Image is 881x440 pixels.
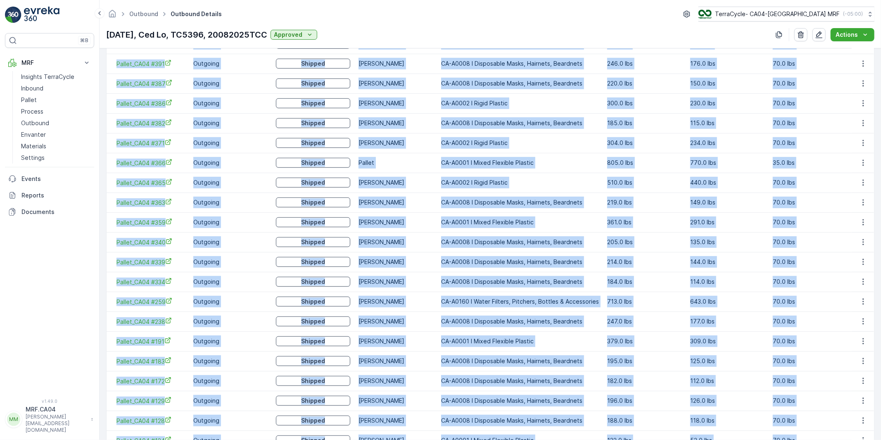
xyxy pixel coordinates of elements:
td: CA-A0008 I Disposable Masks, Hairnets, Beardnets [437,74,603,93]
button: Shipped [276,336,350,346]
td: 247.0 lbs [603,312,686,331]
td: 70.0 lbs [769,54,852,74]
a: Materials [18,140,94,152]
td: 304.0 lbs [603,133,686,153]
td: 70.0 lbs [769,113,852,133]
span: Pallet_CA04 #363 [116,198,185,207]
p: [DATE], Ced Lo, TC5396, 20082025TCC [106,29,267,41]
p: Insights TerraCycle [21,73,74,81]
a: Pallet_CA04 #339 [116,258,185,266]
p: Shipped [301,159,325,167]
td: 291.0 lbs [686,212,769,232]
p: Shipped [301,317,325,326]
span: Pallet_CA04 #183 [116,357,185,366]
td: Outgoing [189,93,272,113]
td: 309.0 lbs [686,331,769,351]
td: CA-A0008 I Disposable Masks, Hairnets, Beardnets [437,272,603,292]
td: 234.0 lbs [686,133,769,153]
td: CA-A0008 I Disposable Masks, Hairnets, Beardnets [437,371,603,391]
td: CA-A0008 I Disposable Masks, Hairnets, Beardnets [437,351,603,371]
p: Shipped [301,397,325,405]
span: Pallet_CA04 #340 [116,238,185,247]
td: CA-A0002 I Rigid Plastic [437,173,603,193]
td: 70.0 lbs [769,292,852,312]
td: [PERSON_NAME] [354,371,437,391]
p: Events [21,175,91,183]
button: TerraCycle- CA04-[GEOGRAPHIC_DATA] MRF(-05:00) [698,7,874,21]
td: CA-A0008 I Disposable Masks, Hairnets, Beardnets [437,312,603,331]
td: 770.0 lbs [686,153,769,173]
a: Pallet_CA04 #391 [116,59,185,68]
a: Pallet_CA04 #365 [116,178,185,187]
p: Shipped [301,416,325,425]
a: Outbound [129,10,158,17]
p: Shipped [301,139,325,147]
td: [PERSON_NAME] [354,312,437,331]
span: Pallet_CA04 #129 [116,397,185,405]
td: 135.0 lbs [686,232,769,252]
td: CA-A0008 I Disposable Masks, Hairnets, Beardnets [437,232,603,252]
td: [PERSON_NAME] [354,173,437,193]
a: Pallet [18,94,94,106]
td: Outgoing [189,232,272,252]
p: Outbound [21,119,49,127]
p: Shipped [301,258,325,266]
span: Pallet_CA04 #366 [116,159,185,167]
td: Outgoing [189,331,272,351]
td: Outgoing [189,153,272,173]
td: Outgoing [189,173,272,193]
span: Pallet_CA04 #382 [116,119,185,128]
td: 70.0 lbs [769,312,852,331]
td: 220.0 lbs [603,74,686,93]
td: 70.0 lbs [769,193,852,212]
p: Shipped [301,297,325,306]
a: Pallet_CA04 #371 [116,139,185,147]
td: [PERSON_NAME] [354,272,437,292]
span: Pallet_CA04 #238 [116,317,185,326]
button: Approved [271,30,317,40]
td: [PERSON_NAME] [354,193,437,212]
td: Pallet [354,153,437,173]
span: Pallet_CA04 #191 [116,337,185,346]
a: Pallet_CA04 #387 [116,79,185,88]
td: 70.0 lbs [769,371,852,391]
button: Shipped [276,158,350,168]
td: [PERSON_NAME] [354,74,437,93]
td: CA-A0008 I Disposable Masks, Hairnets, Beardnets [437,411,603,430]
button: Shipped [276,297,350,307]
p: MRF [21,59,78,67]
td: 805.0 lbs [603,153,686,173]
p: Shipped [301,218,325,226]
td: 205.0 lbs [603,232,686,252]
p: Shipped [301,178,325,187]
span: Pallet_CA04 #386 [116,99,185,108]
button: Shipped [276,376,350,386]
td: 70.0 lbs [769,212,852,232]
td: Outgoing [189,312,272,331]
td: 112.0 lbs [686,371,769,391]
td: [PERSON_NAME] [354,351,437,371]
td: 70.0 lbs [769,173,852,193]
td: Outgoing [189,252,272,272]
p: Inbound [21,84,43,93]
td: 214.0 lbs [603,252,686,272]
a: Settings [18,152,94,164]
a: Pallet_CA04 #172 [116,377,185,385]
td: 195.0 lbs [603,351,686,371]
td: Outgoing [189,371,272,391]
td: 230.0 lbs [686,93,769,113]
img: TC_8rdWMmT_gp9TRR3.png [698,10,712,19]
td: CA-A0160 I Water Filters, Pitchers, Bottles & Accessories [437,292,603,312]
button: Shipped [276,416,350,426]
td: 70.0 lbs [769,331,852,351]
td: Outgoing [189,391,272,411]
td: [PERSON_NAME] [354,54,437,74]
p: Shipped [301,79,325,88]
button: Shipped [276,98,350,108]
td: Outgoing [189,133,272,153]
button: Shipped [276,237,350,247]
td: 144.0 lbs [686,252,769,272]
p: MRF.CA04 [26,405,87,414]
a: Process [18,106,94,117]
